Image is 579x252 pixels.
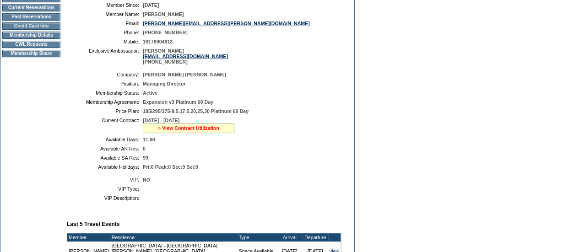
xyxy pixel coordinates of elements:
span: [PERSON_NAME] [143,11,184,17]
b: Last 5 Travel Events [67,221,119,227]
td: Available Holidays: [70,164,139,170]
td: Type [238,233,277,241]
td: Available Days: [70,137,139,142]
td: Mobile: [70,39,139,44]
span: [PERSON_NAME] [PHONE_NUMBER] [143,48,228,64]
td: Membership Status: [70,90,139,96]
td: Company: [70,72,139,77]
td: VIP Type: [70,186,139,192]
td: Departure [303,233,328,241]
span: [DATE] [143,2,159,8]
td: Member Since: [70,2,139,8]
span: 0 [143,146,146,151]
a: [PERSON_NAME][EMAIL_ADDRESS][PERSON_NAME][DOMAIN_NAME] [143,21,310,26]
td: Membership Agreement: [70,99,139,105]
td: VIP: [70,177,139,182]
td: Residence [110,233,238,241]
span: [PERSON_NAME] [PERSON_NAME] [143,72,226,77]
span: 19176904613 [143,39,173,44]
span: 11.00 [143,137,155,142]
td: Current Contract: [70,118,139,133]
td: Membership Details [2,32,60,39]
span: [PHONE_NUMBER] [143,30,188,35]
span: NO [143,177,150,182]
span: Expansion v3 Platinum 60 Day [143,99,213,105]
td: Phone: [70,30,139,35]
td: VIP Description: [70,195,139,201]
span: [DATE] - [DATE] [143,118,179,123]
span: Active [143,90,157,96]
td: Arrival [277,233,303,241]
td: Email: [70,21,139,26]
td: Membership Share [2,50,60,57]
td: Available AR Res: [70,146,139,151]
span: 185/295/375-9.5,17.5,20,25,30 Platinum 60 Day [143,108,249,114]
span: Managing Director [143,81,186,86]
span: 99 [143,155,148,161]
td: Credit Card Info [2,22,60,30]
td: Price Plan: [70,108,139,114]
td: Member Name: [70,11,139,17]
td: CWL Requests [2,41,60,48]
td: Position: [70,81,139,86]
td: Available SA Res: [70,155,139,161]
td: Current Reservations [2,4,60,11]
td: Member [67,233,110,241]
a: [EMAIL_ADDRESS][DOMAIN_NAME] [143,54,228,59]
a: » View Contract Utilization [158,125,219,131]
td: Exclusive Ambassador: [70,48,139,64]
td: Past Reservations [2,13,60,21]
span: Pri:0 Peak:0 Sec:0 Sel:0 [143,164,198,170]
